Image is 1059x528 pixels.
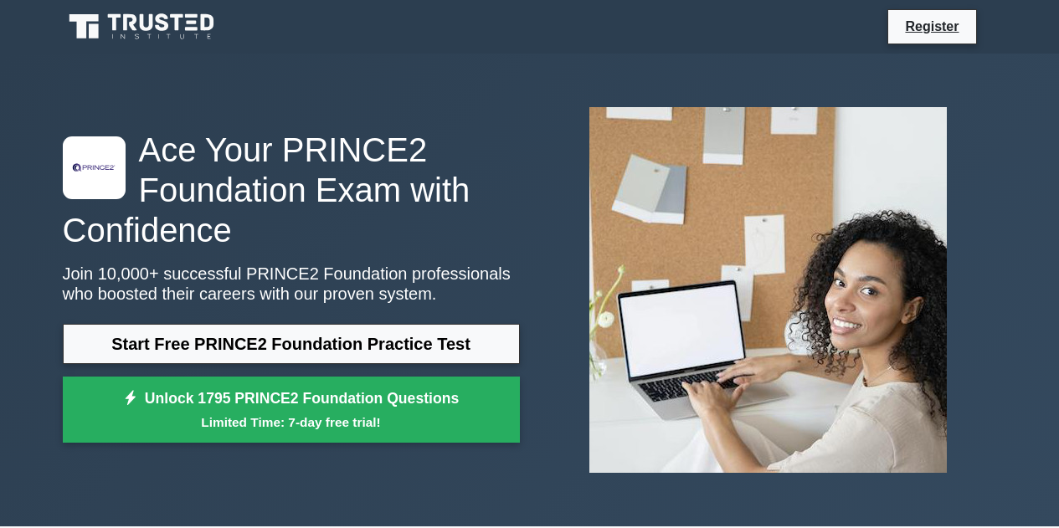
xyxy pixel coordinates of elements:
h1: Ace Your PRINCE2 Foundation Exam with Confidence [63,130,520,250]
a: Register [895,16,969,37]
a: Start Free PRINCE2 Foundation Practice Test [63,324,520,364]
a: Unlock 1795 PRINCE2 Foundation QuestionsLimited Time: 7-day free trial! [63,377,520,443]
small: Limited Time: 7-day free trial! [84,413,499,432]
p: Join 10,000+ successful PRINCE2 Foundation professionals who boosted their careers with our prove... [63,264,520,304]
